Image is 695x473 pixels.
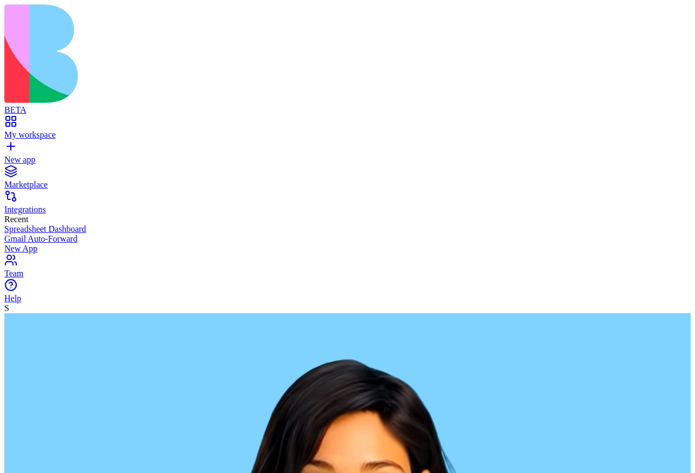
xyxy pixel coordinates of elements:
[4,95,691,115] a: BETA
[4,105,691,115] div: BETA
[4,303,9,313] span: S
[4,170,691,190] a: Marketplace
[4,145,691,165] a: New app
[4,195,691,215] a: Integrations
[4,234,691,244] a: Gmail Auto-Forward
[4,284,691,303] a: Help
[4,130,691,140] div: My workspace
[4,259,691,278] a: Team
[4,180,691,190] div: Marketplace
[4,120,691,140] a: My workspace
[4,4,441,103] img: logo
[4,155,691,165] div: New app
[4,244,691,254] a: New App
[4,294,691,303] div: Help
[4,205,691,215] div: Integrations
[4,269,691,278] div: Team
[4,215,28,224] span: Recent
[4,224,691,234] a: Spreadsheet Dashboard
